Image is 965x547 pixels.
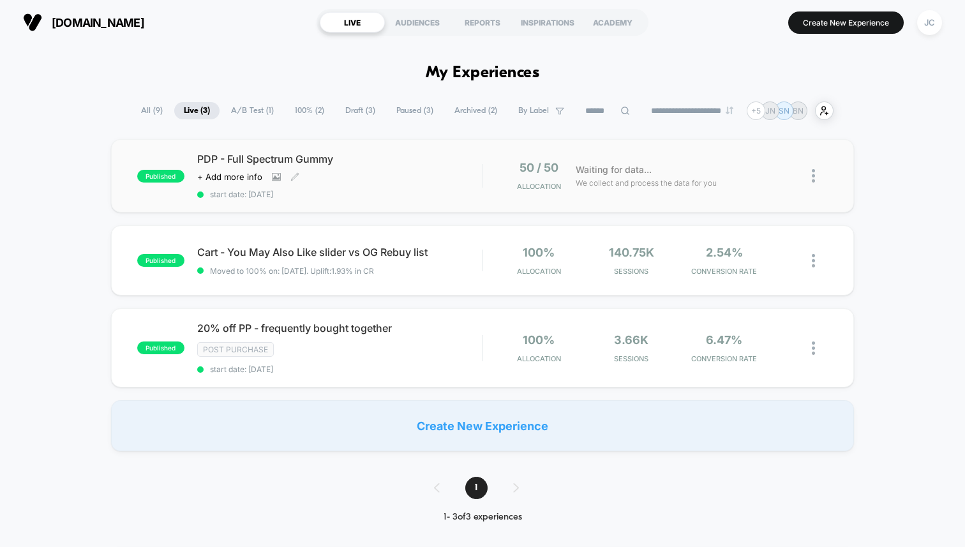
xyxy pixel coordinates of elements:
[210,266,374,276] span: Moved to 100% on: [DATE] . Uplift: 1.93% in CR
[445,102,507,119] span: Archived ( 2 )
[197,322,482,334] span: 20% off PP - frequently bought together
[812,341,815,355] img: close
[576,163,652,177] span: Waiting for data...
[515,12,580,33] div: INSPIRATIONS
[465,477,488,499] span: 1
[52,16,144,29] span: [DOMAIN_NAME]
[197,172,262,182] span: + Add more info
[450,12,515,33] div: REPORTS
[520,161,558,174] span: 50 / 50
[779,106,789,116] p: SN
[681,267,767,276] span: CONVERSION RATE
[221,102,283,119] span: A/B Test ( 1 )
[385,12,450,33] div: AUDIENCES
[580,12,645,33] div: ACADEMY
[517,182,561,191] span: Allocation
[917,10,942,35] div: JC
[285,102,334,119] span: 100% ( 2 )
[793,106,804,116] p: BN
[614,333,648,347] span: 3.66k
[747,101,765,120] div: + 5
[681,354,767,363] span: CONVERSION RATE
[320,12,385,33] div: LIVE
[197,246,482,259] span: Cart - You May Also Like slider vs OG Rebuy list
[517,267,561,276] span: Allocation
[812,254,815,267] img: close
[523,333,555,347] span: 100%
[197,342,274,357] span: Post Purchase
[131,102,172,119] span: All ( 9 )
[137,254,184,267] span: published
[706,333,742,347] span: 6.47%
[426,64,540,82] h1: My Experiences
[137,341,184,354] span: published
[523,246,555,259] span: 100%
[576,177,717,189] span: We collect and process the data for you
[197,190,482,199] span: start date: [DATE]
[19,12,148,33] button: [DOMAIN_NAME]
[517,354,561,363] span: Allocation
[111,400,854,451] div: Create New Experience
[812,169,815,183] img: close
[197,364,482,374] span: start date: [DATE]
[609,246,654,259] span: 140.75k
[23,13,42,32] img: Visually logo
[765,106,775,116] p: JN
[197,153,482,165] span: PDP - Full Spectrum Gummy
[421,512,544,523] div: 1 - 3 of 3 experiences
[706,246,743,259] span: 2.54%
[588,267,675,276] span: Sessions
[518,106,549,116] span: By Label
[174,102,220,119] span: Live ( 3 )
[387,102,443,119] span: Paused ( 3 )
[336,102,385,119] span: Draft ( 3 )
[137,170,184,183] span: published
[913,10,946,36] button: JC
[726,107,733,114] img: end
[788,11,904,34] button: Create New Experience
[588,354,675,363] span: Sessions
